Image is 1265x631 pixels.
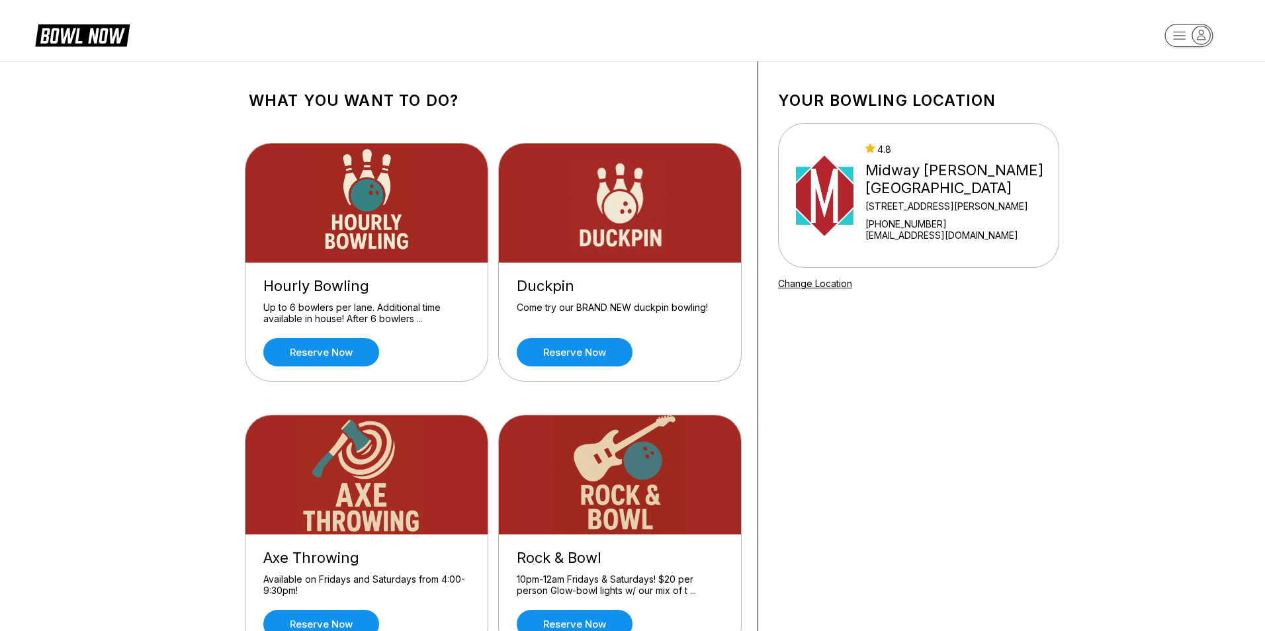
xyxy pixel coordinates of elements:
[517,302,723,325] div: Come try our BRAND NEW duckpin bowling!
[263,302,470,325] div: Up to 6 bowlers per lane. Additional time available in house! After 6 bowlers ...
[517,549,723,567] div: Rock & Bowl
[778,278,852,289] a: Change Location
[263,549,470,567] div: Axe Throwing
[865,218,1053,230] div: [PHONE_NUMBER]
[865,200,1053,212] div: [STREET_ADDRESS][PERSON_NAME]
[865,144,1053,155] div: 4.8
[263,338,379,366] a: Reserve now
[249,91,738,110] h1: What you want to do?
[517,573,723,597] div: 10pm-12am Fridays & Saturdays! $20 per person Glow-bowl lights w/ our mix of t ...
[263,573,470,597] div: Available on Fridays and Saturdays from 4:00-9:30pm!
[245,144,489,263] img: Hourly Bowling
[517,277,723,295] div: Duckpin
[517,338,632,366] a: Reserve now
[778,91,1059,110] h1: Your bowling location
[796,146,853,245] img: Midway Bowling - Carlisle
[263,277,470,295] div: Hourly Bowling
[499,144,742,263] img: Duckpin
[865,230,1053,241] a: [EMAIL_ADDRESS][DOMAIN_NAME]
[499,415,742,534] img: Rock & Bowl
[245,415,489,534] img: Axe Throwing
[865,161,1053,197] div: Midway [PERSON_NAME][GEOGRAPHIC_DATA]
